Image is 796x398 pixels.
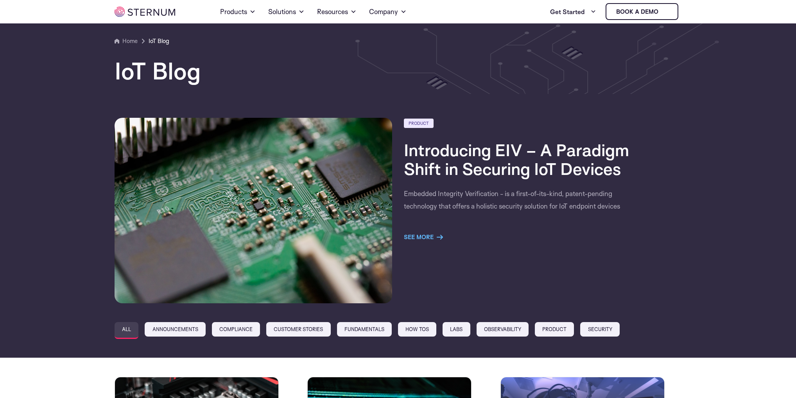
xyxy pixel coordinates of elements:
a: Get Started [550,4,596,20]
a: IoT Blog [149,36,169,46]
img: sternum iot [115,7,175,17]
a: All [115,322,138,339]
h1: IoT Blog [115,58,681,83]
p: Embedded Integrity Verification - is a first-of-its-kind, patent-pending technology that offers a... [404,187,633,213]
a: Compliance [212,322,260,337]
img: sternum iot [662,9,668,15]
a: Observability [477,322,529,337]
a: Fundamentals [337,322,392,337]
a: Labs [443,322,470,337]
a: Customer Stories [266,322,330,337]
a: Security [580,322,619,337]
a: Book a demo [606,3,678,20]
a: Announcements [145,322,205,337]
a: Solutions [268,1,305,23]
a: Product [404,119,434,128]
img: Introducing EIV – A Paradigm Shift in Securing IoT Devices [115,118,392,303]
a: See more [404,232,443,242]
a: Resources [317,1,357,23]
a: Product [535,322,574,337]
a: Home [115,36,138,46]
a: Introducing EIV – A Paradigm Shift in Securing IoT Devices [404,139,629,179]
a: Company [369,1,407,23]
a: Products [220,1,256,23]
a: How Tos [398,322,436,337]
